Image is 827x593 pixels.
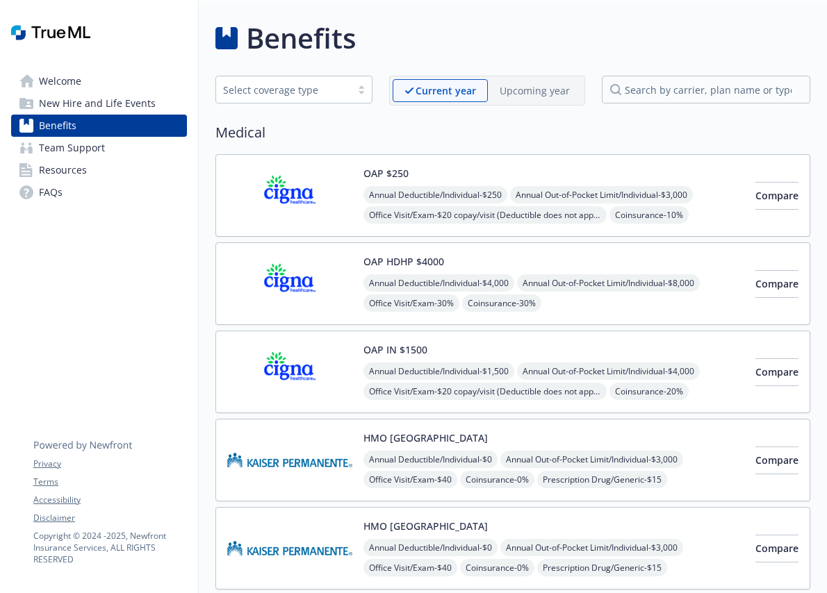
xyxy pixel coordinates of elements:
span: New Hire and Life Events [39,92,156,115]
button: HMO [GEOGRAPHIC_DATA] [363,519,488,533]
span: Resources [39,159,87,181]
p: Copyright © 2024 - 2025 , Newfront Insurance Services, ALL RIGHTS RESERVED [33,530,186,565]
button: Compare [755,358,799,386]
a: Privacy [33,458,186,470]
span: Office Visit/Exam - $20 copay/visit (Deductible does not apply) [363,383,607,400]
a: Welcome [11,70,187,92]
span: Annual Out-of-Pocket Limit/Individual - $8,000 [517,274,700,292]
button: OAP HDHP $4000 [363,254,444,269]
span: Compare [755,189,799,202]
span: Annual Out-of-Pocket Limit/Individual - $4,000 [517,362,700,380]
span: Office Visit/Exam - $40 [363,471,457,488]
span: FAQs [39,181,63,203]
span: Compare [755,542,799,555]
span: Annual Deductible/Individual - $0 [363,451,498,468]
a: New Hire and Life Events [11,92,187,115]
a: FAQs [11,181,187,203]
span: Coinsurance - 30% [462,294,541,312]
span: Coinsurance - 0% [460,559,534,576]
img: Kaiser Permanente Insurance Company carrier logo [227,431,352,490]
span: Prescription Drug/Generic - $15 [537,471,667,488]
img: CIGNA carrier logo [227,166,352,225]
a: Benefits [11,115,187,137]
a: Terms [33,476,186,488]
span: Coinsurance - 0% [460,471,534,488]
a: Resources [11,159,187,181]
button: HMO [GEOGRAPHIC_DATA] [363,431,488,445]
span: Compare [755,277,799,290]
span: Annual Deductible/Individual - $0 [363,539,498,556]
img: CIGNA carrier logo [227,254,352,313]
button: Compare [755,535,799,562]
img: Kaiser Permanente Insurance Company carrier logo [227,519,352,578]
h1: Benefits [246,17,356,59]
span: Benefits [39,115,76,137]
span: Annual Out-of-Pocket Limit/Individual - $3,000 [500,451,683,468]
span: Annual Deductible/Individual - $250 [363,186,507,203]
p: Current year [416,83,476,98]
span: Annual Out-of-Pocket Limit/Individual - $3,000 [500,539,683,556]
span: Coinsurance - 10% [609,206,689,224]
span: Compare [755,365,799,378]
input: search by carrier, plan name or type [602,76,810,103]
a: Disclaimer [33,512,186,524]
button: OAP IN $1500 [363,342,427,357]
span: Office Visit/Exam - $40 [363,559,457,576]
a: Accessibility [33,494,186,506]
span: Annual Deductible/Individual - $1,500 [363,362,514,380]
span: Team Support [39,137,105,159]
span: Coinsurance - 20% [609,383,689,400]
span: Annual Out-of-Pocket Limit/Individual - $3,000 [510,186,693,203]
button: Compare [755,270,799,298]
h2: Medical [215,122,810,143]
button: Compare [755,182,799,210]
span: Prescription Drug/Generic - $15 [537,559,667,576]
span: Compare [755,453,799,467]
span: Office Visit/Exam - 30% [363,294,459,312]
button: OAP $250 [363,166,409,181]
div: Select coverage type [223,83,344,97]
span: Welcome [39,70,81,92]
span: Annual Deductible/Individual - $4,000 [363,274,514,292]
p: Upcoming year [500,83,570,98]
img: CIGNA carrier logo [227,342,352,401]
a: Team Support [11,137,187,159]
span: Office Visit/Exam - $20 copay/visit (Deductible does not apply) [363,206,607,224]
button: Compare [755,446,799,474]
